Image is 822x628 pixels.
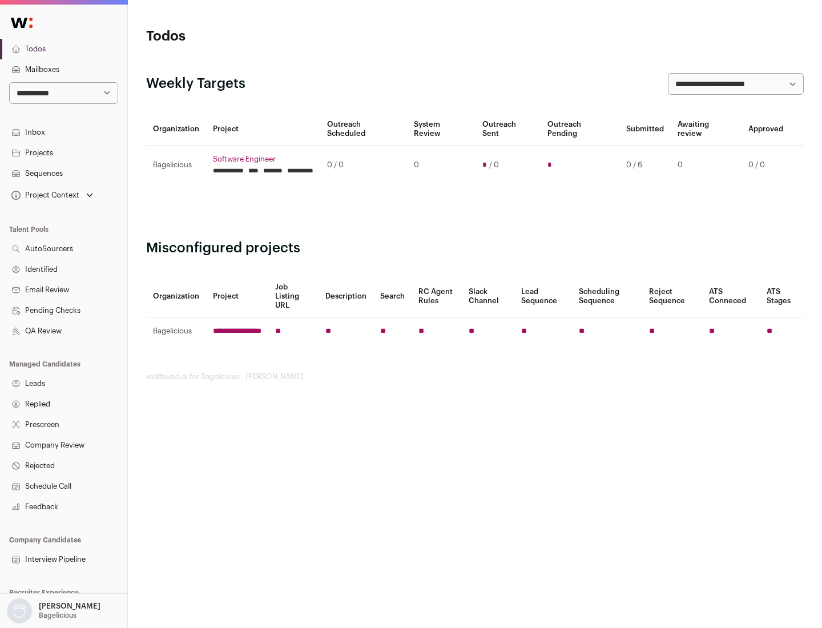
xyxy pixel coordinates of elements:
[146,372,804,381] footer: wellfound:ai for Bagelicious - [PERSON_NAME]
[407,146,475,185] td: 0
[373,276,412,317] th: Search
[619,146,671,185] td: 0 / 6
[671,146,742,185] td: 0
[206,276,268,317] th: Project
[146,146,206,185] td: Bagelicious
[146,239,804,257] h2: Misconfigured projects
[572,276,642,317] th: Scheduling Sequence
[9,191,79,200] div: Project Context
[146,276,206,317] th: Organization
[489,160,499,170] span: / 0
[7,598,32,623] img: nopic.png
[619,113,671,146] th: Submitted
[514,276,572,317] th: Lead Sequence
[462,276,514,317] th: Slack Channel
[320,113,407,146] th: Outreach Scheduled
[407,113,475,146] th: System Review
[268,276,319,317] th: Job Listing URL
[146,27,365,46] h1: Todos
[541,113,619,146] th: Outreach Pending
[206,113,320,146] th: Project
[5,598,103,623] button: Open dropdown
[702,276,759,317] th: ATS Conneced
[412,276,461,317] th: RC Agent Rules
[319,276,373,317] th: Description
[146,113,206,146] th: Organization
[760,276,804,317] th: ATS Stages
[39,611,76,620] p: Bagelicious
[213,155,313,164] a: Software Engineer
[476,113,541,146] th: Outreach Sent
[9,187,95,203] button: Open dropdown
[146,75,245,93] h2: Weekly Targets
[742,113,790,146] th: Approved
[671,113,742,146] th: Awaiting review
[320,146,407,185] td: 0 / 0
[742,146,790,185] td: 0 / 0
[5,11,39,34] img: Wellfound
[39,602,100,611] p: [PERSON_NAME]
[642,276,703,317] th: Reject Sequence
[146,317,206,345] td: Bagelicious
